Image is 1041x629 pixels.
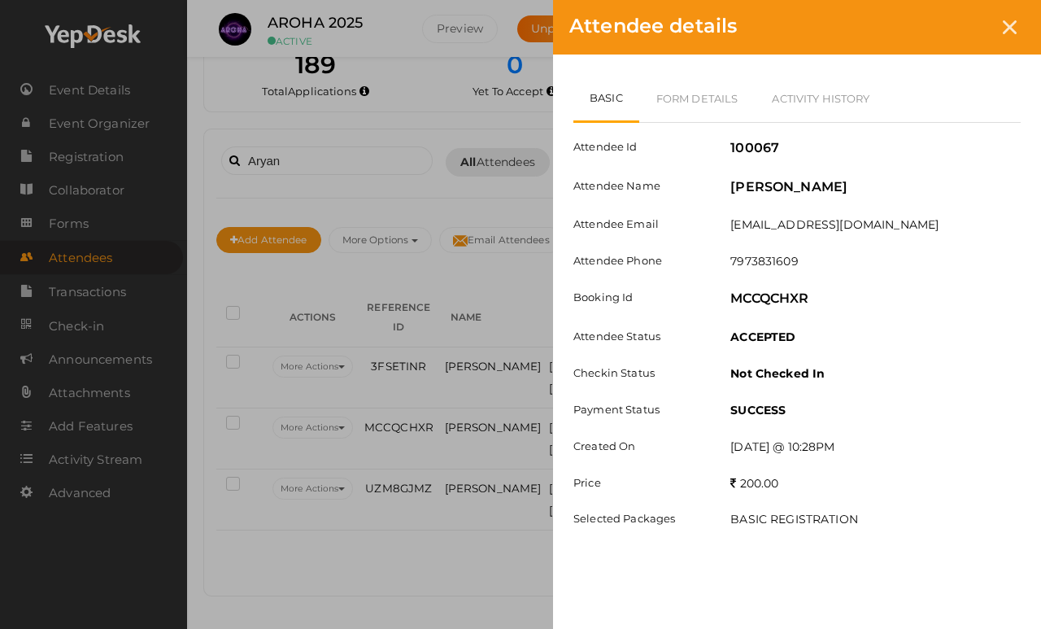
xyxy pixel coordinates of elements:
[730,366,825,381] b: Not Checked In
[561,329,718,344] label: Attendee Status
[730,139,779,158] label: 100067
[561,402,718,417] label: Payment Status
[730,511,1021,535] li: BASIC REGISTRATION
[755,75,886,122] a: Activity History
[561,216,718,232] label: Attendee Email
[569,14,737,37] span: Attendee details
[639,75,756,122] a: Form Details
[561,253,718,269] label: Attendee Phone
[561,475,718,491] label: Price
[573,75,639,123] a: Basic
[730,439,834,455] label: [DATE] @ 10:28PM
[561,290,718,305] label: Booking Id
[730,253,798,269] label: 7973831609
[730,216,939,233] label: [EMAIL_ADDRESS][DOMAIN_NAME]
[561,365,718,381] label: Checkin Status
[561,178,718,194] label: Attendee Name
[561,139,718,155] label: Attendee Id
[561,439,718,454] label: Created On
[730,290,808,308] label: MCCQCHXR
[730,330,795,344] b: ACCEPTED
[730,403,786,417] b: SUCCESS
[561,511,718,526] label: Selected Packages
[730,178,847,197] label: [PERSON_NAME]
[718,475,1033,491] div: 200.00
